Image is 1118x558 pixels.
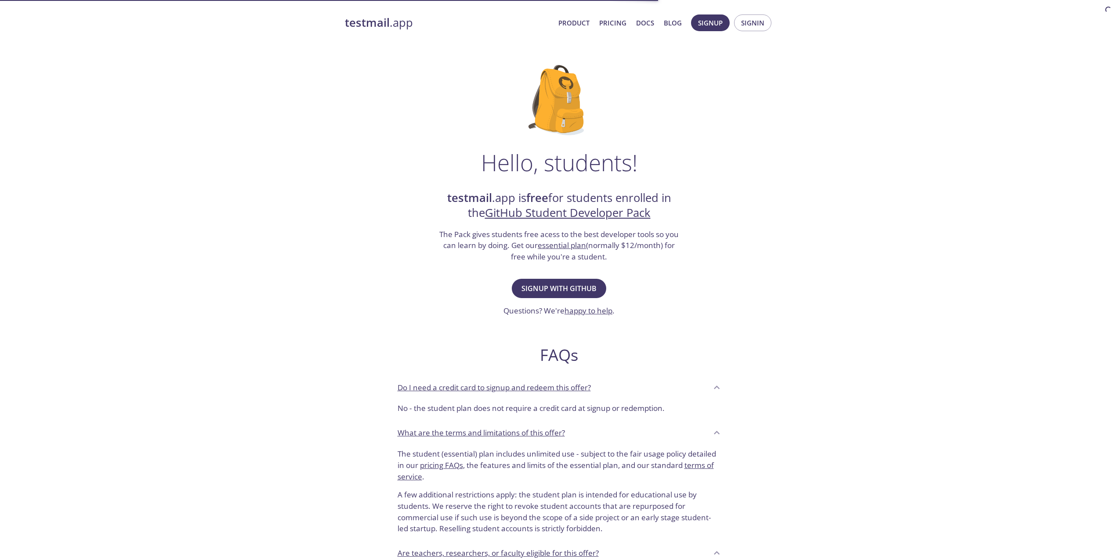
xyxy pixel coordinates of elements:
[398,460,714,482] a: terms of service
[447,190,492,205] strong: testmail
[420,460,463,470] a: pricing FAQs
[345,15,390,30] strong: testmail
[398,482,721,534] p: A few additional restrictions apply: the student plan is intended for educational use by students...
[398,382,591,393] p: Do I need a credit card to signup and redeem this offer?
[512,279,606,298] button: Signup with GitHub
[345,15,551,30] a: testmail.app
[398,448,721,482] p: The student (essential) plan includes unlimited use - subject to the fair usage policy detailed i...
[438,229,680,263] h3: The Pack gives students free acess to the best developer tools so you can learn by doing. Get our...
[485,205,651,220] a: GitHub Student Developer Pack
[391,445,728,541] div: What are the terms and limitations of this offer?
[481,149,637,176] h1: Hello, students!
[599,17,626,29] a: Pricing
[391,421,728,445] div: What are the terms and limitations of this offer?
[691,14,730,31] button: Signup
[398,427,565,439] p: What are the terms and limitations of this offer?
[564,306,612,316] a: happy to help
[734,14,771,31] button: Signin
[526,190,548,205] strong: free
[438,191,680,221] h2: .app is for students enrolled in the
[528,65,590,135] img: github-student-backpack.png
[521,282,597,295] span: Signup with GitHub
[741,17,764,29] span: Signin
[391,399,728,421] div: Do I need a credit card to signup and redeem this offer?
[698,17,723,29] span: Signup
[636,17,654,29] a: Docs
[398,403,721,414] p: No - the student plan does not require a credit card at signup or redemption.
[391,375,728,399] div: Do I need a credit card to signup and redeem this offer?
[558,17,590,29] a: Product
[664,17,682,29] a: Blog
[503,305,615,317] h3: Questions? We're .
[391,345,728,365] h2: FAQs
[538,240,586,250] a: essential plan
